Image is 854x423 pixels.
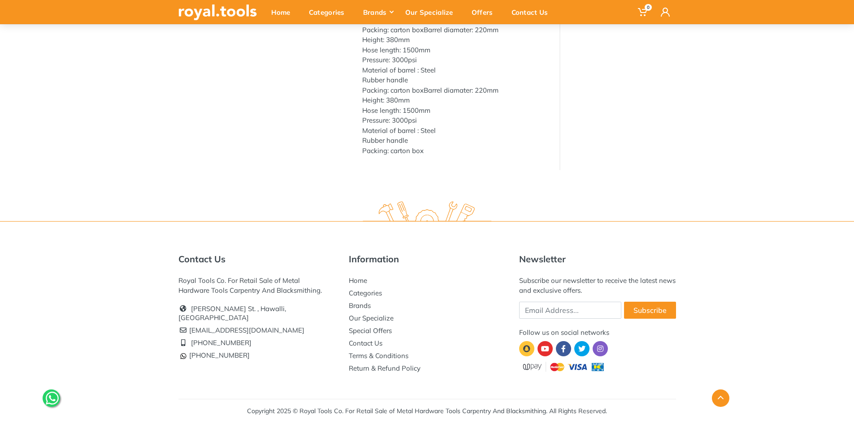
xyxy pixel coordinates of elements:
[303,3,357,21] div: Categories
[645,4,652,11] span: 0
[399,3,465,21] div: Our Specialize
[349,276,367,285] a: Home
[505,3,560,21] div: Contact Us
[178,351,250,359] a: [PHONE_NUMBER]
[519,254,676,265] h5: Newsletter
[178,304,286,322] a: [PERSON_NAME] St. , Hawalli, [GEOGRAPHIC_DATA]
[349,301,371,310] a: Brands
[349,326,392,335] a: Special Offers
[363,201,491,226] img: royal.tools Logo
[265,3,303,21] div: Home
[349,314,394,322] a: Our Specialize
[349,289,382,297] a: Categories
[178,4,257,20] img: royal.tools Logo
[191,338,251,347] a: [PHONE_NUMBER]
[624,302,676,319] button: Subscribe
[465,3,505,21] div: Offers
[178,276,335,295] div: Royal Tools Co. For Retail Sale of Metal Hardware Tools Carpentry And Blacksmithing.
[519,302,621,319] input: Email Address...
[178,254,335,265] h5: Contact Us
[349,364,420,372] a: Return & Refund Policy
[247,406,607,416] div: Copyright 2025 © Royal Tools Co. For Retail Sale of Metal Hardware Tools Carpentry And Blacksmith...
[357,3,399,21] div: Brands
[349,339,382,347] a: Contact Us
[349,351,408,360] a: Terms & Conditions
[178,324,335,337] li: [EMAIL_ADDRESS][DOMAIN_NAME]
[349,254,506,265] h5: Information
[519,328,676,338] div: Follow us on social networks
[519,361,609,373] img: upay.png
[519,276,676,295] div: Subscribe our newsletter to receive the latest news and exclusive offers.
